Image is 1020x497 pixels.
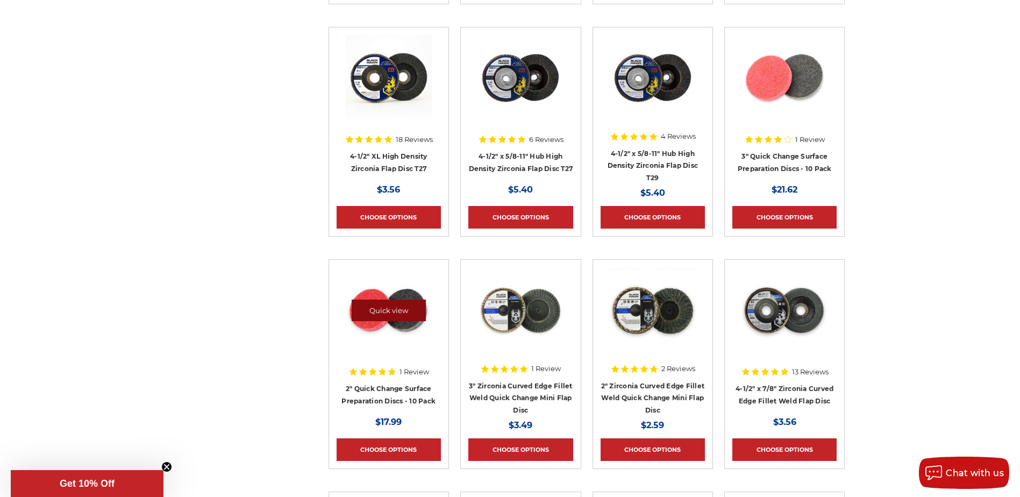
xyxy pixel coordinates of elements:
img: 4-1/2" XL High Density Zirconia Flap Disc T27 [346,35,432,121]
button: Chat with us [919,457,1009,489]
img: high density flap disc with screw hub [477,35,564,121]
a: 4-1/2" x 7/8" Zirconia Curved Edge Fillet Weld Flap Disc [736,385,833,405]
span: 4 Reviews [661,133,696,140]
span: $3.56 [377,184,400,195]
a: BHA 3 inch quick change curved edge flap discs [468,267,573,372]
span: 1 Review [400,368,429,375]
a: 3" Quick Change Surface Preparation Discs - 10 Pack [738,152,832,173]
span: $3.49 [509,420,532,430]
span: Get 10% Off [60,478,115,489]
span: 1 Review [531,365,561,372]
span: 6 Reviews [529,136,564,143]
img: BHA 2 inch mini curved edge quick change flap discs [610,267,696,353]
img: 3 inch surface preparation discs [741,35,828,121]
img: 2 inch surface preparation discs [346,267,432,353]
a: 2 inch surface preparation discs [337,267,441,372]
span: 18 Reviews [396,136,433,143]
div: Get 10% OffClose teaser [11,470,163,497]
a: Quick view [352,300,426,321]
a: 4-1/2" x 5/8-11" Hub High Density Zirconia Flap Disc T29 [608,150,698,182]
span: $5.40 [640,188,665,198]
span: $5.40 [508,184,533,195]
a: Choose Options [468,206,573,229]
a: Choose Options [337,438,441,461]
a: Choose Options [732,206,837,229]
span: 2 Reviews [661,365,695,372]
span: $3.56 [773,417,796,427]
span: 1 Review [795,136,825,143]
a: 4-1/2" XL High Density Zirconia Flap Disc T27 [350,152,427,173]
a: Choose Options [468,438,573,461]
a: Zirconia flap disc with screw hub [601,35,705,139]
a: Black Hawk Abrasives 4.5 inch curved edge flap disc [732,267,837,372]
a: Choose Options [601,206,705,229]
img: BHA 3 inch quick change curved edge flap discs [477,267,564,353]
img: Black Hawk Abrasives 4.5 inch curved edge flap disc [741,267,828,353]
a: 2" Quick Change Surface Preparation Discs - 10 Pack [341,385,436,405]
span: 13 Reviews [792,368,829,375]
a: high density flap disc with screw hub [468,35,573,139]
a: 4-1/2" x 5/8-11" Hub High Density Zirconia Flap Disc T27 [469,152,573,173]
button: Close teaser [161,461,172,472]
a: BHA 2 inch mini curved edge quick change flap discs [601,267,705,372]
img: Zirconia flap disc with screw hub [610,35,696,121]
a: Choose Options [601,438,705,461]
a: Choose Options [732,438,837,461]
a: Choose Options [337,206,441,229]
a: 4-1/2" XL High Density Zirconia Flap Disc T27 [337,35,441,139]
a: 2" Zirconia Curved Edge Fillet Weld Quick Change Mini Flap Disc [601,382,705,414]
span: $2.59 [641,420,664,430]
span: $17.99 [375,417,402,427]
a: 3" Zirconia Curved Edge Fillet Weld Quick Change Mini Flap Disc [469,382,573,414]
a: 3 inch surface preparation discs [732,35,837,139]
span: $21.62 [772,184,797,195]
span: Chat with us [946,468,1004,478]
